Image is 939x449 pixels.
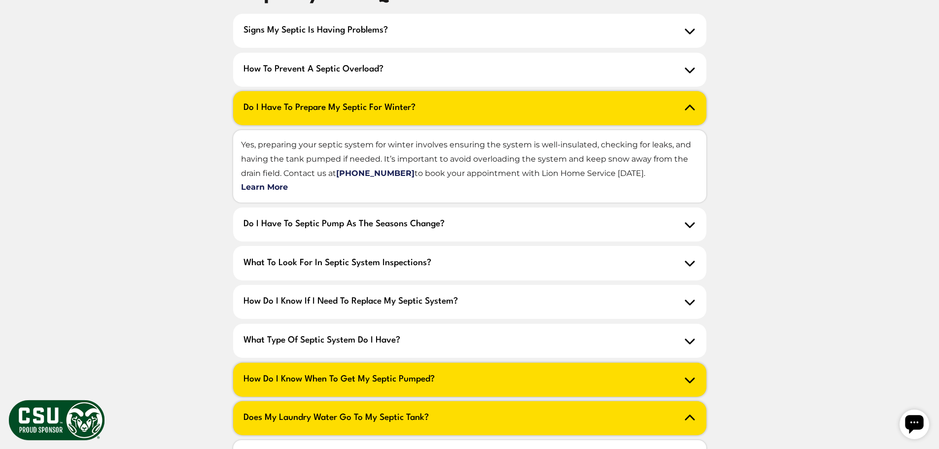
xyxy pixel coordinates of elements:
h2: What type of septic system do I have? [233,324,706,358]
h2: How do I know if I need to replace my septic system? [233,285,706,319]
h2: Does my laundry water go to my septic tank? [233,401,706,435]
p: Yes, preparing your septic system for winter involves ensuring the system is well-insulated, chec... [233,130,706,203]
h2: What to look for in Septic system inspections? [233,246,706,280]
div: Open chat widget [4,4,34,34]
h2: How to prevent a septic overload? [233,53,706,87]
a: [PHONE_NUMBER] [336,169,415,178]
img: CSU Sponsor Badge [7,399,106,442]
h2: Signs my septic is having problems? [233,14,706,48]
a: Learn More [241,182,288,192]
h2: Do I have to prepare my septic for winter? [233,91,706,125]
h2: How do I know when to get my septic pumped? [233,363,706,397]
h2: Do I have to septic pump as the seasons change? [233,207,706,242]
